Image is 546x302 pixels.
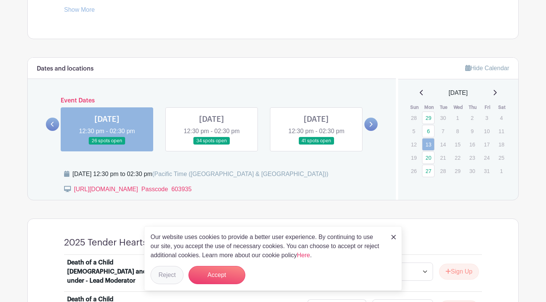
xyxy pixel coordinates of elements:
p: 30 [437,112,449,124]
div: [DATE] 12:30 pm to 02:30 pm [72,170,328,179]
span: [DATE] [449,88,468,98]
button: Reject [151,266,184,284]
p: 14 [437,138,449,150]
p: 11 [495,125,508,137]
p: 1 [495,165,508,177]
p: 15 [451,138,464,150]
p: 3 [480,112,493,124]
th: Mon [422,104,436,111]
a: 6 [422,125,435,137]
th: Wed [451,104,466,111]
a: [URL][DOMAIN_NAME] Passcode 603935 [74,186,191,192]
a: 13 [422,138,435,151]
p: 21 [437,152,449,164]
a: 29 [422,112,435,124]
p: 7 [437,125,449,137]
th: Sat [495,104,510,111]
p: 22 [451,152,464,164]
p: 16 [466,138,479,150]
p: 17 [480,138,493,150]
p: 1 [451,112,464,124]
th: Fri [480,104,495,111]
p: 8 [451,125,464,137]
a: Hide Calendar [465,65,509,71]
a: Here [297,252,310,258]
h6: Event Dates [59,97,364,104]
p: 28 [437,165,449,177]
p: 5 [408,125,420,137]
h4: 2025 Tender Hearts Specific Loss Groups [64,237,240,248]
p: 26 [408,165,420,177]
p: 19 [408,152,420,164]
th: Thu [466,104,480,111]
p: 18 [495,138,508,150]
p: 23 [466,152,479,164]
p: 31 [480,165,493,177]
h6: Dates and locations [37,65,94,72]
span: (Pacific Time ([GEOGRAPHIC_DATA] & [GEOGRAPHIC_DATA])) [152,171,328,177]
p: 2 [466,112,479,124]
p: Our website uses cookies to provide a better user experience. By continuing to use our site, you ... [151,233,383,260]
a: Show More [64,6,95,16]
p: 25 [495,152,508,164]
div: Death of a Child [DEMOGRAPHIC_DATA] and under - Lead Moderator [67,258,161,285]
img: close_button-5f87c8562297e5c2d7936805f587ecaba9071eb48480494691a3f1689db116b3.svg [391,235,396,239]
th: Sun [407,104,422,111]
a: 27 [422,165,435,177]
p: 24 [480,152,493,164]
button: Accept [188,266,245,284]
p: 9 [466,125,479,137]
p: 10 [480,125,493,137]
p: 28 [408,112,420,124]
a: 20 [422,151,435,164]
p: 4 [495,112,508,124]
p: 30 [466,165,479,177]
p: 12 [408,138,420,150]
button: Sign Up [439,264,479,280]
p: 29 [451,165,464,177]
th: Tue [436,104,451,111]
